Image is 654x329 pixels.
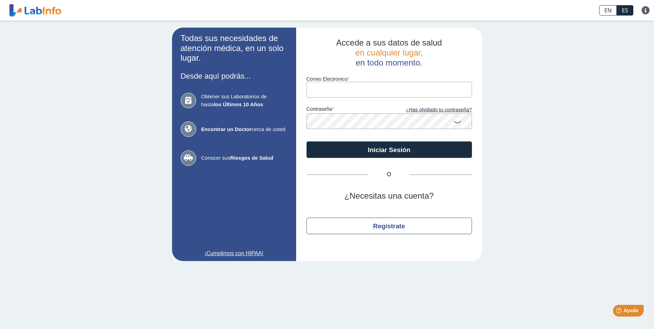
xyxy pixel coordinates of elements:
[336,38,442,47] span: Accede a sus datos de salud
[201,93,288,108] span: Obtener sus Laboratorios de hasta
[355,48,423,57] span: en cualquier lugar,
[306,76,472,82] label: Correo Electronico
[593,302,646,321] iframe: Help widget launcher
[181,72,288,80] h3: Desde aquí podrás...
[214,101,263,107] b: los Últimos 10 Años
[201,154,288,162] span: Conocer sus
[201,126,252,132] b: Encontrar un Doctor
[306,106,389,114] label: contraseña
[369,170,410,179] span: O
[599,5,617,16] a: EN
[356,58,422,67] span: en todo momento.
[617,5,633,16] a: ES
[306,141,472,158] button: Iniciar Sesión
[306,191,472,201] h2: ¿Necesitas una cuenta?
[201,126,288,133] span: cerca de usted
[181,33,288,63] h2: Todas sus necesidades de atención médica, en un solo lugar.
[181,249,288,258] a: ¡Cumplimos con HIPAA!
[306,218,472,234] button: Regístrate
[389,106,472,114] a: ¿Has olvidado tu contraseña?
[230,155,273,161] b: Riesgos de Salud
